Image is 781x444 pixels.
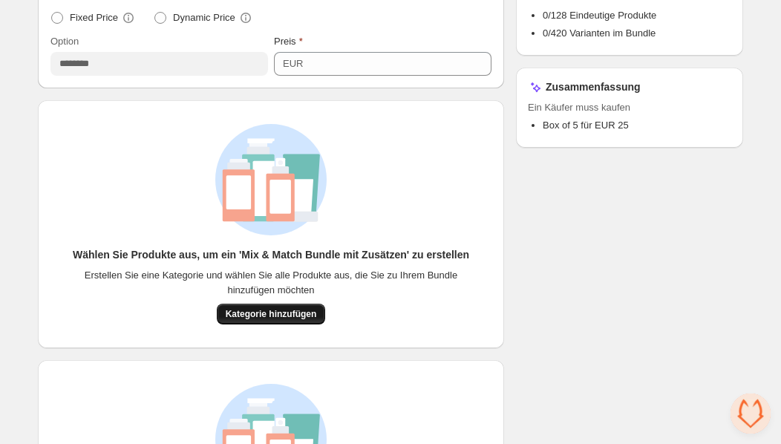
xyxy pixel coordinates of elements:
div: Chat öffnen [731,394,771,434]
li: Box of 5 für EUR 25 [543,118,731,133]
label: Option [50,34,79,49]
span: Kategorie hinzufügen [226,308,317,320]
h3: Wählen Sie Produkte aus, um ein 'Mix & Match Bundle mit Zusätzen' zu erstellen [73,247,469,262]
span: Ein Käufer muss kaufen [528,100,731,115]
span: Erstellen Sie eine Kategorie und wählen Sie alle Produkte aus, die Sie zu Ihrem Bundle hinzufügen... [62,268,480,298]
label: Preis [274,34,303,49]
span: Dynamic Price [173,10,235,25]
span: Fixed Price [70,10,118,25]
h3: Zusammenfassung [546,79,641,94]
span: 0/128 Eindeutige Produkte [543,10,656,21]
div: EUR [283,56,303,71]
span: 0/420 Varianten im Bundle [543,27,656,39]
button: Kategorie hinzufügen [217,304,326,324]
